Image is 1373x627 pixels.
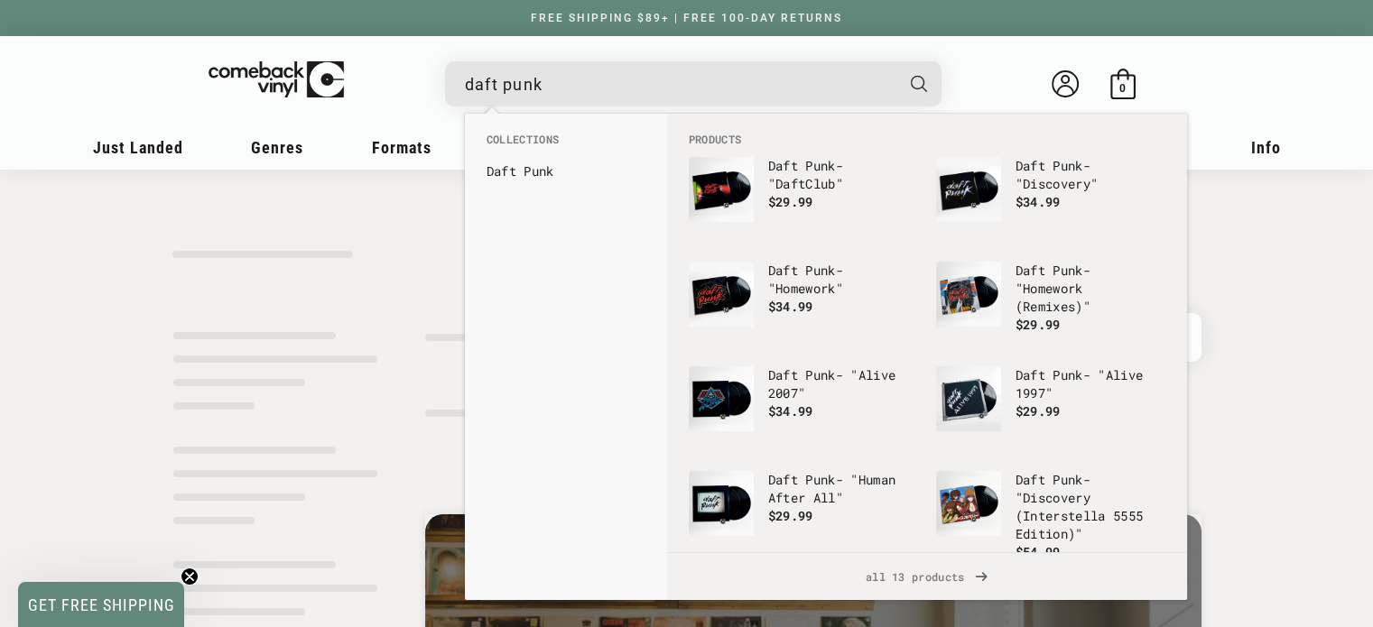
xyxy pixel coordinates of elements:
[775,175,805,192] b: Daft
[478,132,654,157] li: Collections
[936,366,1001,431] img: Daft Punk - "Alive 1997"
[251,138,303,157] span: Genres
[768,262,918,298] p: - "Homework"
[1016,193,1061,210] span: $34.99
[927,462,1174,570] li: products: Daft Punk - "Discovery (Interstella 5555 Edition)"
[936,262,1001,327] img: Daft Punk - "Homework (Remixes)"
[936,157,1001,222] img: Daft Punk - "Discovery"
[1016,471,1045,488] b: Daft
[768,157,918,193] p: - " Club"
[667,552,1187,600] div: View All
[768,402,813,420] span: $34.99
[936,262,1165,348] a: Daft Punk - "Homework (Remixes)" Daft Punk- "Homework (Remixes)" $29.99
[689,366,754,431] img: Daft Punk - "Alive 2007"
[680,462,927,567] li: products: Daft Punk - "Human After All"
[768,298,813,315] span: $34.99
[1016,366,1165,402] p: - "Alive 1997"
[1016,262,1045,279] b: Daft
[465,66,893,103] input: When autocomplete results are available use up and down arrows to review and enter to select
[667,553,1187,600] a: all 13 products
[1053,157,1082,174] b: Punk
[1053,262,1082,279] b: Punk
[927,148,1174,253] li: products: Daft Punk - "Discovery"
[689,262,918,348] a: Daft Punk - "Homework" Daft Punk- "Homework" $34.99
[805,262,835,279] b: Punk
[1016,262,1165,316] p: - "Homework (Remixes)"
[682,553,1173,600] span: all 13 products
[465,114,667,195] div: Collections
[680,148,927,253] li: products: Daft Punk - "Daft Club"
[1016,471,1165,543] p: - "Discovery (Interstella 5555 Edition)"
[372,138,431,157] span: Formats
[1016,402,1061,420] span: $29.99
[1053,471,1082,488] b: Punk
[936,471,1001,536] img: Daft Punk - "Discovery (Interstella 5555 Edition)"
[689,157,754,222] img: Daft Punk - "Daft Club"
[805,471,835,488] b: Punk
[487,162,516,180] b: Daft
[1053,366,1082,383] b: Punk
[895,61,943,106] button: Search
[680,253,927,357] li: products: Daft Punk - "Homework"
[680,357,927,462] li: products: Daft Punk - "Alive 2007"
[445,61,942,106] div: Search
[768,471,798,488] b: Daft
[513,12,860,24] a: FREE SHIPPING $89+ | FREE 100-DAY RETURNS
[680,132,1174,148] li: Products
[936,366,1165,453] a: Daft Punk - "Alive 1997" Daft Punk- "Alive 1997" $29.99
[768,262,798,279] b: Daft
[689,366,918,453] a: Daft Punk - "Alive 2007" Daft Punk- "Alive 2007" $34.99
[768,157,798,174] b: Daft
[1016,316,1061,333] span: $29.99
[1016,157,1045,174] b: Daft
[936,157,1165,244] a: Daft Punk - "Discovery" Daft Punk- "Discovery" $34.99
[927,357,1174,462] li: products: Daft Punk - "Alive 1997"
[768,507,813,524] span: $29.99
[689,157,918,244] a: Daft Punk - "Daft Club" Daft Punk- "DaftClub" $29.99
[28,595,175,614] span: GET FREE SHIPPING
[1016,366,1045,383] b: Daft
[1016,157,1165,193] p: - "Discovery"
[936,471,1165,561] a: Daft Punk - "Discovery (Interstella 5555 Edition)" Daft Punk- "Discovery (Interstella 5555 Editio...
[805,366,835,383] b: Punk
[524,162,553,180] b: Punk
[93,138,183,157] span: Just Landed
[927,253,1174,357] li: products: Daft Punk - "Homework (Remixes)"
[1016,543,1061,560] span: $54.99
[768,471,918,507] p: - "Human After All"
[768,366,918,402] p: - "Alive 2007"
[487,162,645,180] a: Daft Punk
[689,262,754,327] img: Daft Punk - "Homework"
[1251,138,1281,157] span: Info
[768,366,798,383] b: Daft
[689,471,918,558] a: Daft Punk - "Human After All" Daft Punk- "Human After All" $29.99
[1119,81,1126,95] span: 0
[181,567,199,586] button: Close teaser
[478,157,654,186] li: collections: Daft Punk
[689,471,754,536] img: Daft Punk - "Human After All"
[667,114,1187,553] div: Products
[768,193,813,210] span: $29.99
[805,157,835,174] b: Punk
[18,582,184,627] div: GET FREE SHIPPINGClose teaser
